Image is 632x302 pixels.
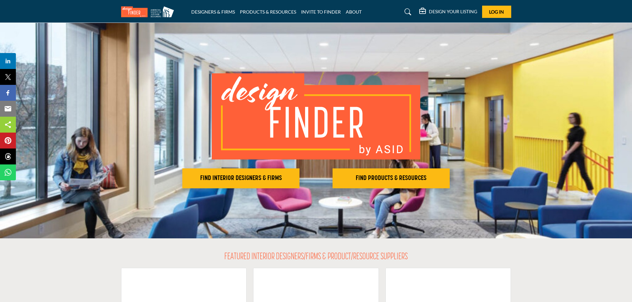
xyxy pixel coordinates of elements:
[429,9,477,15] h5: DESIGN YOUR LISTING
[240,9,296,15] a: PRODUCTS & RESOURCES
[301,9,341,15] a: INVITE TO FINDER
[224,252,408,263] h2: FEATURED INTERIOR DESIGNERS/FIRMS & PRODUCT/RESOURCE SUPPLIERS
[182,168,299,188] button: FIND INTERIOR DESIGNERS & FIRMS
[489,9,504,15] span: Log In
[333,168,450,188] button: FIND PRODUCTS & RESOURCES
[212,73,420,159] img: image
[191,9,235,15] a: DESIGNERS & FIRMS
[335,174,448,182] h2: FIND PRODUCTS & RESOURCES
[346,9,362,15] a: ABOUT
[398,7,416,17] a: Search
[482,6,511,18] button: Log In
[184,174,297,182] h2: FIND INTERIOR DESIGNERS & FIRMS
[419,8,477,16] div: DESIGN YOUR LISTING
[121,6,177,17] img: Site Logo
